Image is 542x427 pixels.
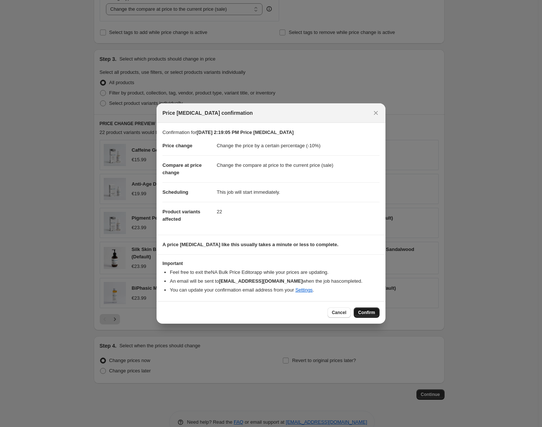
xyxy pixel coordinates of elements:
[354,307,380,318] button: Confirm
[371,108,381,118] button: Close
[170,278,380,285] li: An email will be sent to when the job has completed .
[358,310,375,316] span: Confirm
[162,162,202,175] span: Compare at price change
[162,129,380,136] p: Confirmation for
[162,242,339,247] b: A price [MEDICAL_DATA] like this usually takes a minute or less to complete.
[295,287,313,293] a: Settings
[332,310,346,316] span: Cancel
[217,202,380,221] dd: 22
[162,209,200,222] span: Product variants affected
[327,307,351,318] button: Cancel
[162,109,253,117] span: Price [MEDICAL_DATA] confirmation
[219,278,303,284] b: [EMAIL_ADDRESS][DOMAIN_NAME]
[170,286,380,294] li: You can update your confirmation email address from your .
[170,269,380,276] li: Feel free to exit the NA Bulk Price Editor app while your prices are updating.
[217,155,380,175] dd: Change the compare at price to the current price (sale)
[162,189,188,195] span: Scheduling
[162,143,192,148] span: Price change
[217,136,380,155] dd: Change the price by a certain percentage (-10%)
[162,261,380,266] h3: Important
[196,130,294,135] b: [DATE] 2:19:05 PM Price [MEDICAL_DATA]
[217,182,380,202] dd: This job will start immediately.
